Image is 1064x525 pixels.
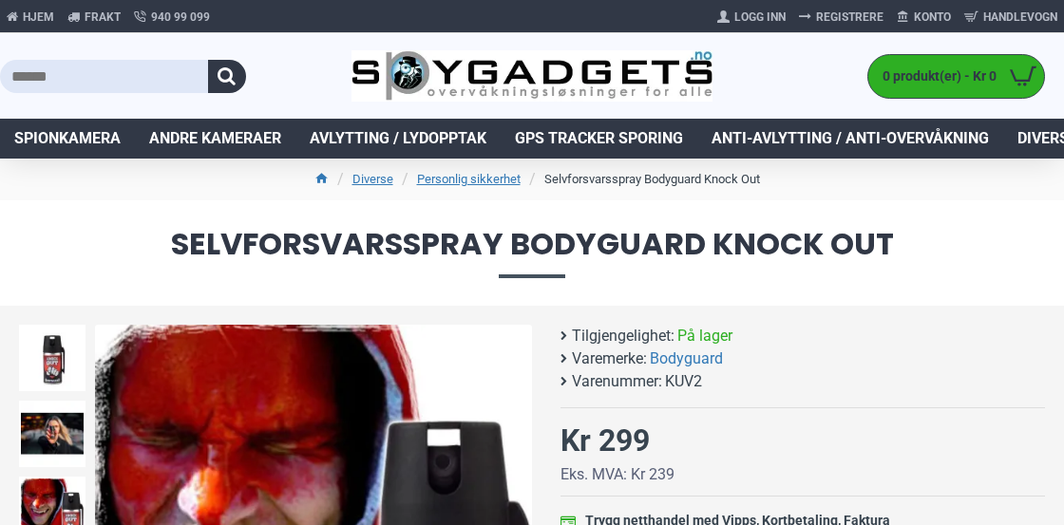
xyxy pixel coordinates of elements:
[792,2,890,32] a: Registrere
[572,325,674,347] b: Tilgjengelighet:
[310,127,486,150] span: Avlytting / Lydopptak
[868,66,1001,86] span: 0 produkt(er) - Kr 0
[149,127,281,150] span: Andre kameraer
[295,119,501,159] a: Avlytting / Lydopptak
[983,9,1057,26] span: Handlevogn
[352,170,393,189] a: Diverse
[665,370,702,393] span: KUV2
[19,229,1045,277] span: Selvforsvarsspray Bodyguard Knock Out
[572,370,662,393] b: Varenummer:
[734,9,786,26] span: Logg Inn
[515,127,683,150] span: GPS Tracker Sporing
[560,418,650,463] div: Kr 299
[417,170,521,189] a: Personlig sikkerhet
[890,2,958,32] a: Konto
[135,119,295,159] a: Andre kameraer
[351,50,713,103] img: SpyGadgets.no
[868,55,1044,98] a: 0 produkt(er) - Kr 0
[572,347,647,370] b: Varemerke:
[19,401,85,467] img: Forsvarsspray - Lovlig Pepperspray - SpyGadgets.no
[697,119,1003,159] a: Anti-avlytting / Anti-overvåkning
[712,127,989,150] span: Anti-avlytting / Anti-overvåkning
[958,2,1064,32] a: Handlevogn
[914,9,951,26] span: Konto
[151,9,210,26] span: 940 99 099
[23,9,54,26] span: Hjem
[650,347,723,370] a: Bodyguard
[816,9,883,26] span: Registrere
[14,127,121,150] span: Spionkamera
[677,325,732,347] span: På lager
[85,9,121,26] span: Frakt
[501,119,697,159] a: GPS Tracker Sporing
[711,2,792,32] a: Logg Inn
[19,325,85,391] img: Forsvarsspray - Lovlig Pepperspray - SpyGadgets.no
